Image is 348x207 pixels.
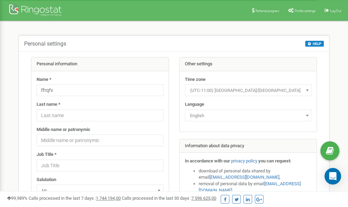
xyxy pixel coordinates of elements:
span: Mr. [37,185,163,196]
u: 1 744 194,00 [96,196,121,201]
u: 7 596 625,00 [191,196,216,201]
li: download of personal data shared by email , [199,168,312,181]
div: Open Intercom Messenger [325,168,341,185]
input: Last name [37,110,163,121]
span: Referral program [256,9,279,13]
span: Profile settings [295,9,316,13]
a: [EMAIL_ADDRESS][DOMAIN_NAME] [209,175,279,180]
li: removal of personal data by email , [199,181,312,194]
span: Calls processed in the last 7 days : [29,196,121,201]
span: Log Out [330,9,341,13]
span: Mr. [39,186,161,196]
span: (UTC-11:00) Pacific/Midway [187,86,309,95]
label: Language [185,101,204,108]
span: English [185,110,312,121]
div: Other settings [180,57,317,71]
span: 99,989% [7,196,28,201]
input: Middle name or patronymic [37,134,163,146]
div: Personal information [31,57,169,71]
label: Middle name or patronymic [37,126,90,133]
label: Salutation [37,177,56,183]
strong: In accordance with our [185,158,230,163]
span: English [187,111,309,121]
button: HELP [305,41,324,47]
label: Job Title * [37,151,57,158]
span: (UTC-11:00) Pacific/Midway [185,84,312,96]
span: Calls processed in the last 30 days : [122,196,216,201]
input: Job Title [37,160,163,171]
label: Name * [37,76,51,83]
div: Information about data privacy [180,139,317,153]
input: Name [37,84,163,96]
label: Last name * [37,101,60,108]
strong: you can request: [258,158,291,163]
a: privacy policy [231,158,257,163]
label: Time zone [185,76,206,83]
h5: Personal settings [24,41,66,47]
